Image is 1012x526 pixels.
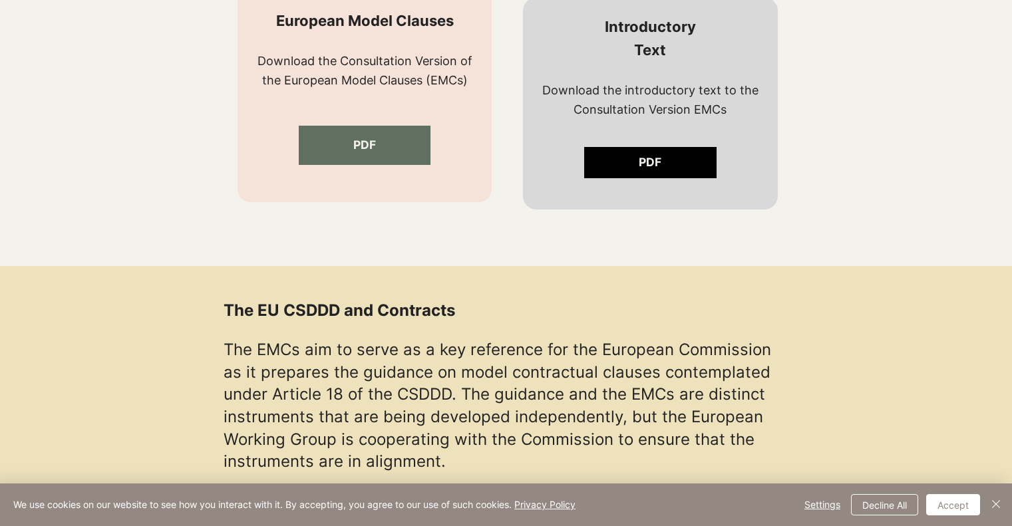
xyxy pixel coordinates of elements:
span: PDF [353,137,376,153]
a: PDF [299,126,431,165]
span: Introductory Text [605,18,696,59]
span: Download the introductory text to the Consultation Version EMCs [542,83,759,116]
button: Decline All [851,494,918,515]
a: PDF [584,147,717,178]
span: PDF [639,154,661,170]
span: Download the Consultation Version of the European Model Clauses (EMCs) [257,54,472,87]
span: Settings [804,495,840,515]
span: We use cookies on our website to see how you interact with it. By accepting, you agree to our use... [13,499,576,511]
span: European Model Clauses [276,12,454,29]
a: Privacy Policy [514,499,576,510]
span: The EU CSDDD and Contracts [224,301,455,320]
button: Close [988,494,1004,515]
button: Accept [926,494,980,515]
img: Close [988,496,1004,512]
